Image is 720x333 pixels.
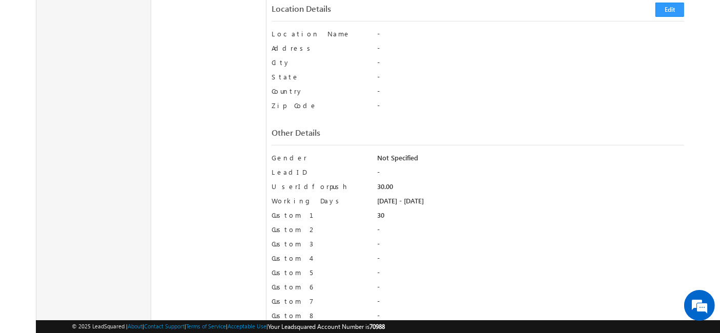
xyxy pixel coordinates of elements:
div: Minimize live chat window [168,5,193,30]
div: - [377,87,684,101]
div: - [377,282,684,297]
div: Custom 5 [272,268,367,282]
div: UserIdforpush [272,182,367,196]
div: - [377,268,684,282]
div: - [377,254,684,268]
div: - [377,239,684,254]
span: Your Leadsquared Account Number is [269,323,385,330]
a: About [128,323,143,329]
a: Contact Support [145,323,185,329]
div: LeadID [272,168,367,182]
button: Edit [655,3,684,17]
label: Country [272,87,367,96]
div: Custom 6 [272,282,367,297]
label: Address [272,44,367,53]
div: Working Days [272,196,367,211]
div: Location Details [272,4,472,18]
div: Other Details [272,128,472,142]
div: - [377,58,684,72]
div: - [377,311,684,325]
label: Zip Code [272,101,367,110]
div: - [377,72,684,87]
div: Chat with us now [53,54,172,67]
div: Custom 2 [272,225,367,239]
label: State [272,72,367,81]
div: - [377,44,684,58]
div: Custom 8 [272,311,367,325]
div: Custom 4 [272,254,367,268]
div: Gender [272,153,367,168]
div: - [377,168,684,182]
div: 30 [377,211,684,225]
div: - [377,225,684,239]
span: © 2025 LeadSquared | | | | | [72,322,385,331]
div: - [377,297,684,311]
div: Custom 3 [272,239,367,254]
span: 70988 [370,323,385,330]
div: 30.00 [377,182,684,196]
a: Acceptable Use [228,323,267,329]
img: d_60004797649_company_0_60004797649 [17,54,43,67]
label: City [272,58,367,67]
div: Custom 1 [272,211,367,225]
em: Start Chat [139,259,186,273]
a: Terms of Service [187,323,227,329]
label: Location Name [272,29,367,38]
div: - [377,101,684,115]
div: Not Specified [377,153,684,168]
div: [DATE] - [DATE] [377,196,684,211]
textarea: Type your message and hit 'Enter' [13,95,187,251]
div: Custom 7 [272,297,367,311]
div: - [377,29,684,44]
